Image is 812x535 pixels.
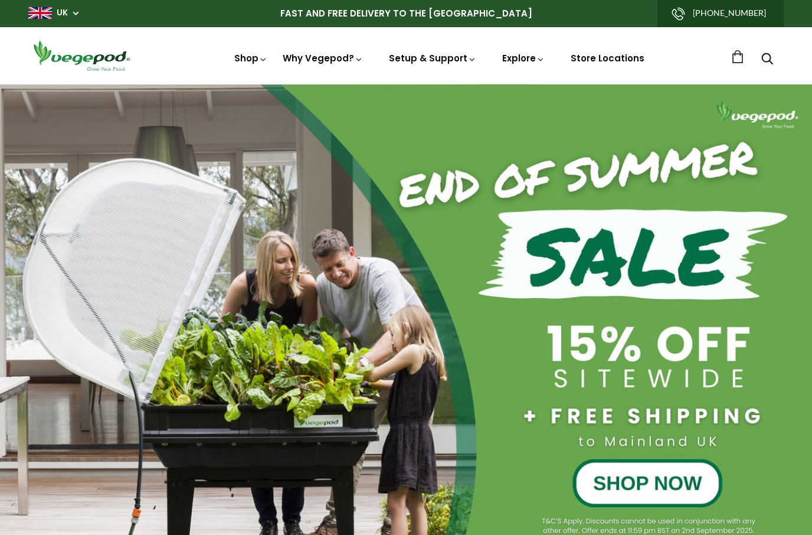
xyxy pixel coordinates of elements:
a: Why Vegepod? [283,52,363,64]
a: UK [57,7,68,19]
img: gb_large.png [28,7,52,19]
a: Shop [234,52,267,64]
a: Setup & Support [389,52,476,64]
img: Vegepod [28,39,135,73]
a: Explore [502,52,545,64]
a: Store Locations [571,52,644,64]
a: Search [761,54,773,66]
